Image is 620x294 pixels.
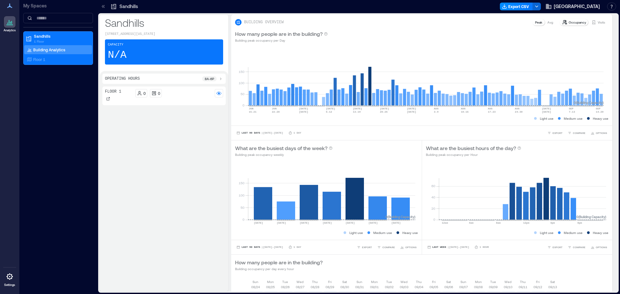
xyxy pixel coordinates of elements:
p: Light use [540,230,553,235]
p: Light use [349,230,363,235]
p: Fri [432,279,436,284]
p: Building peak occupancy per Hour [426,152,521,157]
text: 17-23 [488,110,496,113]
p: 09/12 [533,284,542,289]
text: [DATE] [254,221,263,224]
p: Floor 1 [33,57,45,62]
text: SEP [596,107,601,110]
p: 09/07 [459,284,468,289]
p: Avg [547,20,553,25]
tspan: 0 [433,218,435,221]
p: Fri [328,279,332,284]
tspan: 100 [239,81,244,85]
text: AUG [434,107,439,110]
p: 09/10 [504,284,512,289]
p: Wed [504,279,512,284]
text: [DATE] [380,107,389,110]
p: Building peak occupancy per Day [235,38,328,43]
p: 0 [158,91,160,96]
p: Operating Hours [105,76,140,81]
span: OPTIONS [596,245,607,249]
p: 1 Floor [34,39,88,44]
tspan: 150 [239,70,244,74]
p: 09/02 [385,284,394,289]
p: Peak [535,20,542,25]
text: [DATE] [407,110,416,113]
tspan: 0 [243,218,244,221]
p: 8a - 6p [205,76,214,81]
p: How many people are in the building? [235,259,323,266]
text: SEP [569,107,574,110]
p: Sandhills [119,3,138,10]
p: Thu [312,279,318,284]
tspan: 20 [431,207,435,210]
p: Medium use [564,230,583,235]
span: OPTIONS [596,131,607,135]
p: Analytics [4,28,16,32]
p: How many people are in the building? [235,30,323,38]
p: Visits [598,20,605,25]
span: OPTIONS [405,245,417,249]
text: [DATE] [391,221,401,224]
button: OPTIONS [399,244,418,250]
text: 22-28 [272,110,280,113]
text: [DATE] [300,221,309,224]
p: 1 Day [294,131,301,135]
p: 09/13 [548,284,557,289]
text: 12pm [523,221,529,224]
p: 0 [143,91,146,96]
button: COMPARE [566,130,587,136]
text: AUG [488,107,493,110]
p: 08/30 [340,284,349,289]
p: Medium use [564,116,583,121]
text: JUN [249,107,253,110]
p: Mon [475,279,482,284]
p: Occupancy [569,20,586,25]
p: Tue [386,279,392,284]
p: 09/06 [444,284,453,289]
tspan: 50 [241,92,244,96]
button: COMPARE [566,244,587,250]
button: EXPORT [546,130,564,136]
p: Settings [4,283,15,287]
text: [DATE] [542,107,551,110]
text: [DATE] [407,107,416,110]
a: Settings [2,269,17,289]
p: 08/29 [325,284,334,289]
text: [DATE] [346,221,355,224]
button: Last Week |[DATE]-[DATE] [426,244,470,250]
text: JUN [272,107,277,110]
span: COMPARE [573,245,585,249]
text: AUG [515,107,520,110]
a: Analytics [2,14,18,34]
p: Sun [253,279,258,284]
p: 09/09 [489,284,498,289]
text: 15-21 [249,110,256,113]
p: Sat [550,279,555,284]
p: 08/24 [251,284,260,289]
p: Sun [356,279,362,284]
p: Heavy use [402,230,418,235]
p: What are the busiest days of the week? [235,144,327,152]
button: Last 90 Days |[DATE]-[DATE] [235,244,284,250]
p: Mon [371,279,378,284]
text: 12am [442,221,448,224]
span: EXPORT [362,245,372,249]
text: 4pm [550,221,555,224]
button: OPTIONS [589,130,608,136]
p: Sandhills [34,34,88,39]
p: 1 Day [294,245,301,249]
p: Building Analytics [33,47,65,52]
text: 13-19 [353,110,361,113]
text: [DATE] [542,110,551,113]
button: [GEOGRAPHIC_DATA] [543,1,602,12]
p: Wed [400,279,408,284]
p: 1 Hour [480,245,489,249]
button: Last 90 Days |[DATE]-[DATE] [235,130,284,136]
text: [DATE] [323,221,332,224]
p: 09/03 [400,284,408,289]
span: [GEOGRAPHIC_DATA] [554,3,600,10]
p: BUILDING OVERVIEW [244,20,284,25]
p: 08/27 [296,284,305,289]
tspan: 100 [239,193,244,197]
